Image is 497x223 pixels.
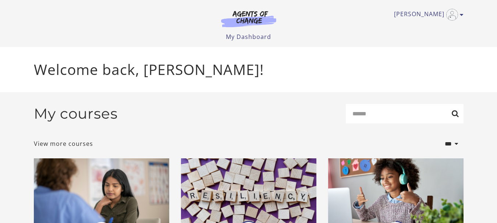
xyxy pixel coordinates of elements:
img: Agents of Change Logo [213,10,284,27]
a: View more courses [34,139,93,148]
a: Toggle menu [394,9,460,21]
p: Welcome back, [PERSON_NAME]! [34,59,464,80]
a: My Dashboard [226,33,271,41]
h2: My courses [34,105,118,122]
